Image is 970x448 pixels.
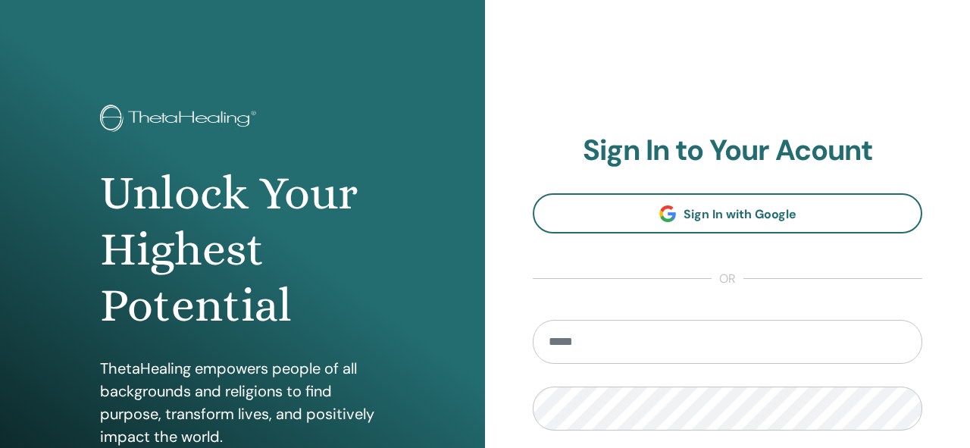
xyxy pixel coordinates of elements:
[100,165,386,334] h1: Unlock Your Highest Potential
[684,206,796,222] span: Sign In with Google
[712,270,743,288] span: or
[533,133,922,168] h2: Sign In to Your Acount
[100,357,386,448] p: ThetaHealing empowers people of all backgrounds and religions to find purpose, transform lives, a...
[533,193,922,233] a: Sign In with Google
